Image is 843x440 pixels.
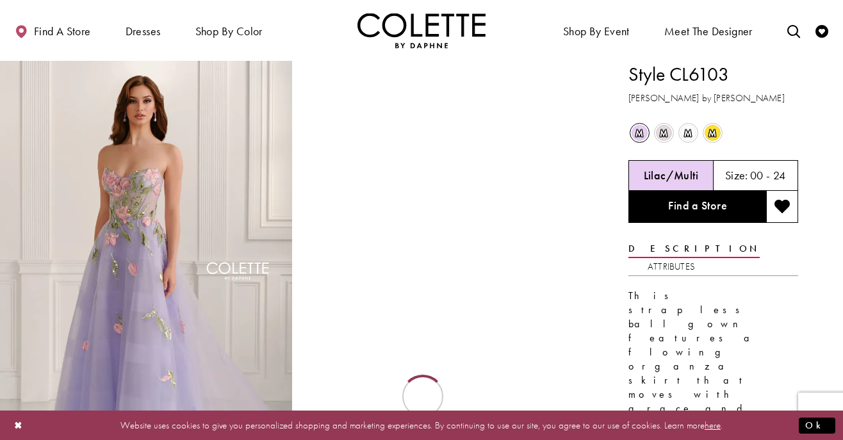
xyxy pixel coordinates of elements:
[560,13,633,48] span: Shop By Event
[8,414,29,436] button: Close Dialog
[628,121,798,145] div: Product color controls state depends on size chosen
[701,122,724,144] div: Yellow/Multi
[648,257,695,276] a: Attributes
[766,191,798,223] button: Add to wishlist
[92,416,751,434] p: Website uses cookies to give you personalized shopping and marketing experiences. By continuing t...
[126,25,161,38] span: Dresses
[799,417,835,433] button: Submit Dialog
[357,13,486,48] img: Colette by Daphne
[653,122,675,144] div: Pink/Multi
[299,61,591,207] video: Style CL6103 Colette by Daphne #1 autoplay loop mute video
[725,168,748,183] span: Size:
[628,61,798,88] h1: Style CL6103
[644,169,698,182] h5: Chosen color
[357,13,486,48] a: Visit Home Page
[750,169,786,182] h5: 00 - 24
[195,25,263,38] span: Shop by color
[661,13,756,48] a: Meet the designer
[784,13,803,48] a: Toggle search
[677,122,700,144] div: White/Multi
[628,122,651,144] div: Lilac/Multi
[628,91,798,106] h3: [PERSON_NAME] by [PERSON_NAME]
[563,25,630,38] span: Shop By Event
[12,13,94,48] a: Find a store
[664,25,753,38] span: Meet the designer
[192,13,266,48] span: Shop by color
[705,418,721,431] a: here
[628,240,760,258] a: Description
[628,191,766,223] a: Find a Store
[812,13,831,48] a: Check Wishlist
[122,13,164,48] span: Dresses
[34,25,91,38] span: Find a store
